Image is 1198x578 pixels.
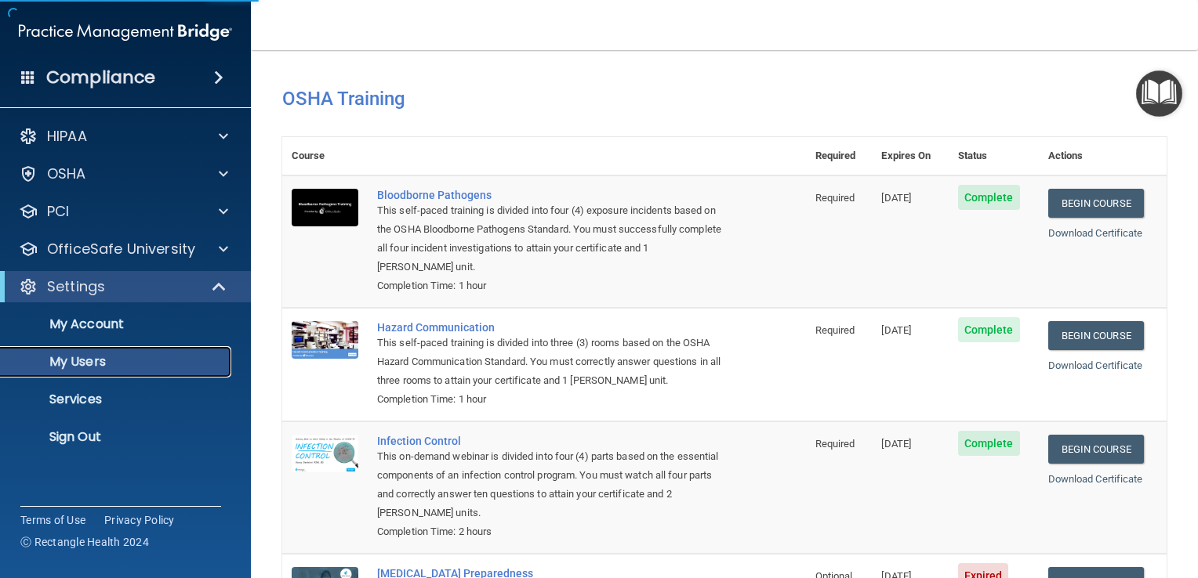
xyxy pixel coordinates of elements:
[1048,359,1143,371] a: Download Certificate
[20,534,149,550] span: Ⓒ Rectangle Health 2024
[949,137,1039,175] th: Status
[19,202,228,221] a: PCI
[19,164,228,183] a: OSHA
[881,438,911,450] span: [DATE]
[47,127,87,146] p: HIPAA
[1048,227,1143,239] a: Download Certificate
[1136,70,1182,117] button: Open Resource Center
[10,429,224,445] p: Sign Out
[1048,189,1144,218] a: Begin Course
[46,67,155,89] h4: Compliance
[377,522,728,541] div: Completion Time: 2 hours
[47,277,105,296] p: Settings
[47,240,195,258] p: OfficeSafe University
[881,192,911,204] span: [DATE]
[104,512,175,528] a: Privacy Policy
[19,240,228,258] a: OfficeSafe University
[806,137,873,175] th: Required
[47,202,69,221] p: PCI
[19,127,228,146] a: HIPAA
[377,276,728,295] div: Completion Time: 1 hour
[1039,137,1167,175] th: Actions
[19,277,227,296] a: Settings
[881,324,911,336] span: [DATE]
[872,137,948,175] th: Expires On
[377,390,728,409] div: Completion Time: 1 hour
[815,438,855,450] span: Required
[958,431,1020,456] span: Complete
[377,334,728,390] div: This self-paced training is divided into three (3) rooms based on the OSHA Hazard Communication S...
[815,324,855,336] span: Required
[10,354,224,370] p: My Users
[19,16,232,48] img: PMB logo
[815,192,855,204] span: Required
[377,201,728,276] div: This self-paced training is divided into four (4) exposure incidents based on the OSHA Bloodborne...
[1048,321,1144,350] a: Begin Course
[1048,435,1144,464] a: Begin Course
[47,164,86,183] p: OSHA
[377,435,728,447] a: Infection Control
[958,317,1020,342] span: Complete
[958,185,1020,210] span: Complete
[377,447,728,522] div: This on-demand webinar is divided into four (4) parts based on the essential components of an inf...
[10,316,224,332] p: My Account
[928,469,1179,531] iframe: Drift Widget Chat Controller
[377,321,728,334] a: Hazard Communication
[377,189,728,201] a: Bloodborne Pathogens
[10,392,224,407] p: Services
[20,512,85,528] a: Terms of Use
[282,88,1167,110] h4: OSHA Training
[282,137,368,175] th: Course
